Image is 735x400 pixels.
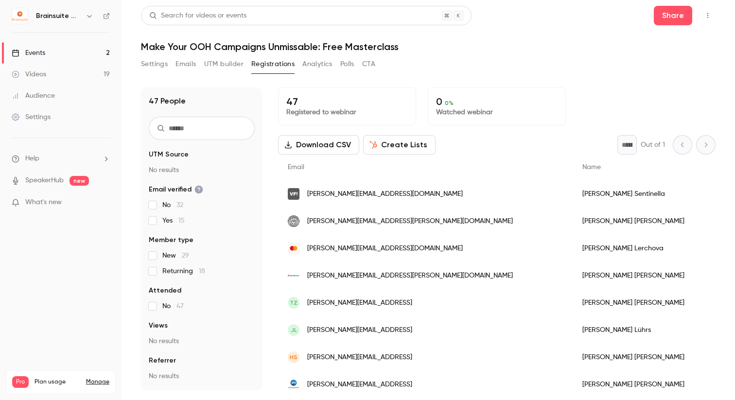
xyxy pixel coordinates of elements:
span: [PERSON_NAME][EMAIL_ADDRESS][DOMAIN_NAME] [307,189,463,199]
div: Audience [12,91,55,101]
span: Yes [162,216,185,226]
p: No results [149,165,255,175]
div: [PERSON_NAME] [PERSON_NAME] [573,371,716,398]
h1: 47 People [149,95,186,107]
button: Share [654,6,692,25]
span: What's new [25,197,62,208]
button: UTM builder [204,56,244,72]
img: Brainsuite Webinars [12,8,28,24]
span: HS [290,353,297,362]
span: [PERSON_NAME][EMAIL_ADDRESS] [307,298,412,308]
img: aimpower.ai [288,379,299,390]
button: Analytics [302,56,332,72]
span: Views [149,321,168,330]
span: Pro [12,376,29,388]
span: New [162,251,189,261]
span: Referrer [149,356,176,365]
div: [PERSON_NAME] Lerchova [573,235,716,262]
span: Attended [149,286,181,296]
p: No results [149,371,255,381]
span: JL [291,326,297,334]
button: Registrations [251,56,295,72]
p: No results [149,336,255,346]
span: Name [582,164,601,171]
span: [PERSON_NAME][EMAIL_ADDRESS][DOMAIN_NAME] [307,243,463,254]
span: 18 [199,268,205,275]
span: No [162,301,184,311]
span: Email verified [149,185,203,194]
img: mastercard.com [288,243,299,254]
a: SpeakerHub [25,175,64,186]
img: v-f-g.com [288,188,299,200]
span: Help [25,154,39,164]
span: No [162,200,183,210]
span: [PERSON_NAME][EMAIL_ADDRESS][PERSON_NAME][DOMAIN_NAME] [307,216,513,226]
span: 0 % [445,100,454,106]
div: [PERSON_NAME] [PERSON_NAME] [573,289,716,316]
h6: Brainsuite Webinars [36,11,82,21]
button: CTA [362,56,375,72]
p: 0 [436,96,558,107]
a: Manage [86,378,109,386]
section: facet-groups [149,150,255,381]
img: bad-heilbrunner.de [288,270,299,281]
div: [PERSON_NAME] [PERSON_NAME] [573,262,716,289]
span: Plan usage [35,378,80,386]
span: UTM Source [149,150,189,159]
div: [PERSON_NAME] Sentinella [573,180,716,208]
p: Out of 1 [641,140,665,150]
p: 47 [286,96,408,107]
button: Create Lists [363,135,436,155]
span: Returning [162,266,205,276]
button: Settings [141,56,168,72]
h1: Make Your OOH Campaigns Unmissable: Free Masterclass [141,41,716,52]
button: Polls [340,56,354,72]
span: 29 [182,252,189,259]
div: Videos [12,70,46,79]
span: Email [288,164,304,171]
div: [PERSON_NAME] Lührs [573,316,716,344]
div: Events [12,48,45,58]
div: Settings [12,112,51,122]
span: 47 [176,303,184,310]
p: Watched webinar [436,107,558,117]
span: [PERSON_NAME][EMAIL_ADDRESS] [307,325,412,335]
span: TZ [290,298,297,307]
span: [PERSON_NAME][EMAIL_ADDRESS] [307,380,412,390]
div: [PERSON_NAME] [PERSON_NAME] [573,208,716,235]
span: [PERSON_NAME][EMAIL_ADDRESS] [307,352,412,363]
span: 32 [176,202,183,209]
span: Member type [149,235,193,245]
div: [PERSON_NAME] [PERSON_NAME] [573,344,716,371]
p: Registered to webinar [286,107,408,117]
span: 15 [178,217,185,224]
span: new [70,176,89,186]
img: pizzaexpress.com [288,215,299,227]
li: help-dropdown-opener [12,154,110,164]
button: Download CSV [278,135,359,155]
div: Search for videos or events [149,11,246,21]
button: Emails [175,56,196,72]
span: [PERSON_NAME][EMAIL_ADDRESS][PERSON_NAME][DOMAIN_NAME] [307,271,513,281]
